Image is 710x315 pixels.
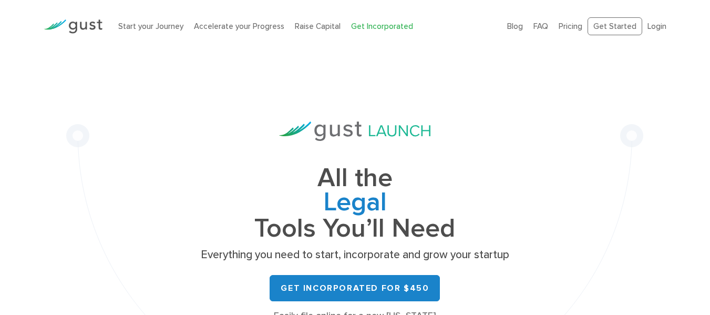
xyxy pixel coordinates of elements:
a: FAQ [533,22,548,31]
img: Gust Launch Logo [279,121,430,141]
p: Everything you need to start, incorporate and grow your startup [197,248,512,262]
a: Get Incorporated for $450 [270,275,440,301]
a: Pricing [559,22,582,31]
a: Accelerate your Progress [194,22,284,31]
a: Blog [507,22,523,31]
a: Login [647,22,666,31]
img: Gust Logo [44,19,102,34]
h1: All the Tools You’ll Need [197,166,512,240]
a: Raise Capital [295,22,341,31]
a: Start your Journey [118,22,183,31]
a: Get Started [588,17,642,36]
a: Get Incorporated [351,22,413,31]
span: Legal [197,190,512,217]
